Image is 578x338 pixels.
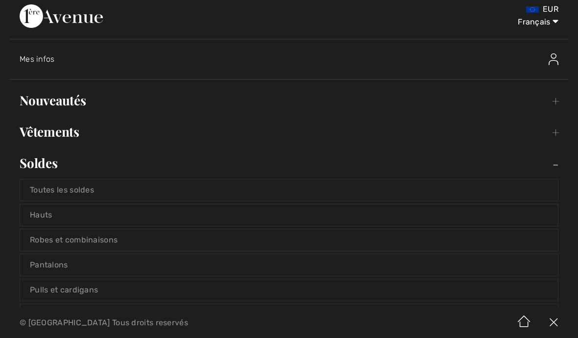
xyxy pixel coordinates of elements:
[20,319,339,326] p: © [GEOGRAPHIC_DATA] Tous droits reservés
[20,304,558,326] a: Vestes et blazers
[10,152,568,174] a: Soldes
[20,279,558,301] a: Pulls et cardigans
[20,4,103,28] img: 1ère Avenue
[549,53,558,65] img: Mes infos
[10,90,568,111] a: Nouveautés
[20,54,55,64] span: Mes infos
[20,179,558,201] a: Toutes les soldes
[20,229,558,251] a: Robes et combinaisons
[539,308,568,338] img: X
[20,204,558,226] a: Hauts
[20,254,558,276] a: Pantalons
[23,7,43,16] span: Chat
[509,308,539,338] img: Accueil
[340,4,558,14] div: EUR
[10,121,568,143] a: Vêtements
